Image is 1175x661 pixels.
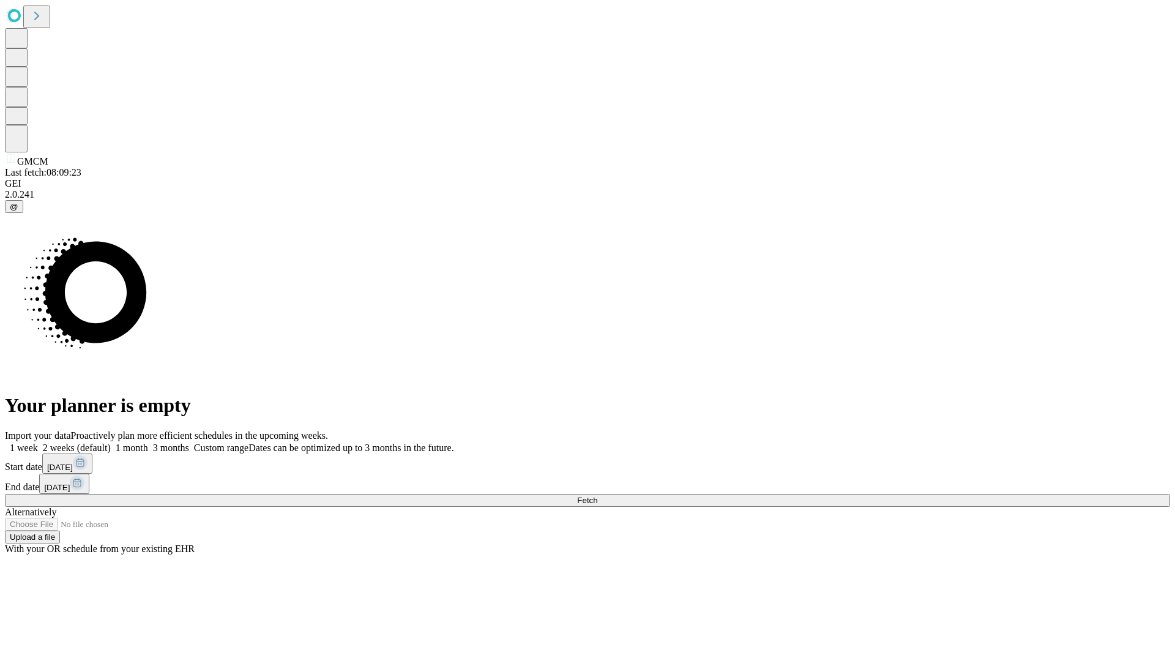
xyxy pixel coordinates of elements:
[5,531,60,543] button: Upload a file
[42,454,92,474] button: [DATE]
[71,430,328,441] span: Proactively plan more efficient schedules in the upcoming weeks.
[10,443,38,453] span: 1 week
[44,483,70,492] span: [DATE]
[5,474,1170,494] div: End date
[43,443,111,453] span: 2 weeks (default)
[248,443,453,453] span: Dates can be optimized up to 3 months in the future.
[10,202,18,211] span: @
[5,543,195,554] span: With your OR schedule from your existing EHR
[153,443,189,453] span: 3 months
[47,463,73,472] span: [DATE]
[5,178,1170,189] div: GEI
[116,443,148,453] span: 1 month
[5,507,56,517] span: Alternatively
[577,496,597,505] span: Fetch
[39,474,89,494] button: [DATE]
[194,443,248,453] span: Custom range
[5,394,1170,417] h1: Your planner is empty
[5,494,1170,507] button: Fetch
[5,430,71,441] span: Import your data
[17,156,48,166] span: GMCM
[5,189,1170,200] div: 2.0.241
[5,167,81,177] span: Last fetch: 08:09:23
[5,454,1170,474] div: Start date
[5,200,23,213] button: @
